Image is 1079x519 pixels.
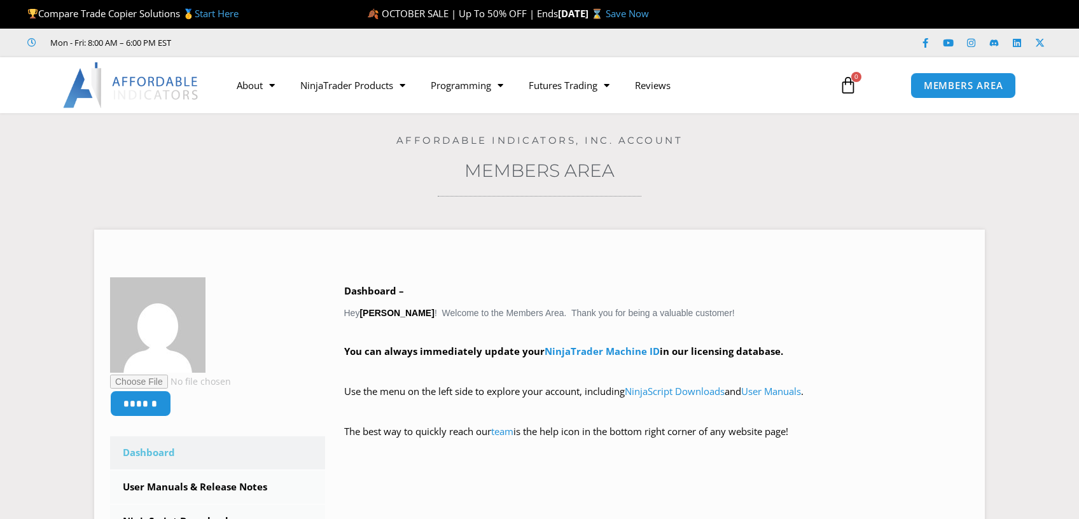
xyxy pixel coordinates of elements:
[344,282,970,459] div: Hey ! Welcome to the Members Area. Thank you for being a valuable customer!
[344,383,970,419] p: Use the menu on the left side to explore your account, including and .
[110,277,205,373] img: 719090645c4de17f5890c9e07768d7962f969c0f1a0ad3c8bd3c88f16e077b29
[606,7,649,20] a: Save Now
[189,36,380,49] iframe: Customer reviews powered by Trustpilot
[396,134,683,146] a: Affordable Indicators, Inc. Account
[851,72,861,82] span: 0
[516,71,622,100] a: Futures Trading
[27,7,239,20] span: Compare Trade Copier Solutions 🥇
[344,345,783,357] strong: You can always immediately update your in our licensing database.
[545,345,660,357] a: NinjaTrader Machine ID
[558,7,606,20] strong: [DATE] ⌛
[344,284,404,297] b: Dashboard –
[110,471,325,504] a: User Manuals & Release Notes
[910,73,1017,99] a: MEMBERS AREA
[288,71,418,100] a: NinjaTrader Products
[63,62,200,108] img: LogoAI | Affordable Indicators – NinjaTrader
[622,71,683,100] a: Reviews
[367,7,558,20] span: 🍂 OCTOBER SALE | Up To 50% OFF | Ends
[741,385,801,398] a: User Manuals
[625,385,725,398] a: NinjaScript Downloads
[491,425,513,438] a: team
[195,7,239,20] a: Start Here
[224,71,288,100] a: About
[110,436,325,469] a: Dashboard
[28,9,38,18] img: 🏆
[359,308,434,318] strong: [PERSON_NAME]
[224,71,825,100] nav: Menu
[418,71,516,100] a: Programming
[820,67,876,104] a: 0
[924,81,1003,90] span: MEMBERS AREA
[344,423,970,459] p: The best way to quickly reach our is the help icon in the bottom right corner of any website page!
[47,35,171,50] span: Mon - Fri: 8:00 AM – 6:00 PM EST
[464,160,615,181] a: Members Area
